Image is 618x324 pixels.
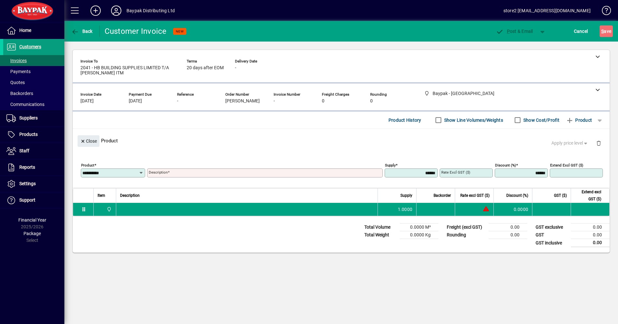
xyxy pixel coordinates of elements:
span: Products [19,132,38,137]
a: Backorders [3,88,64,99]
span: 0 [370,99,373,104]
mat-label: Description [149,170,168,175]
a: Payments [3,66,64,77]
span: Product History [389,115,421,125]
a: Invoices [3,55,64,66]
a: Settings [3,176,64,192]
span: ave [601,26,611,36]
span: Rate excl GST ($) [460,192,490,199]
span: - [235,65,236,71]
button: Back [70,25,94,37]
span: Supply [400,192,412,199]
div: Customer Invoice [105,26,167,36]
button: Profile [106,5,126,16]
span: Settings [19,181,36,186]
div: store2 [EMAIL_ADDRESS][DOMAIN_NAME] [503,5,591,16]
td: 0.0000 [493,203,532,216]
span: Suppliers [19,115,38,120]
span: Financial Year [18,217,46,223]
a: Home [3,23,64,39]
td: Total Weight [361,231,400,239]
span: Support [19,197,35,203]
mat-label: Rate excl GST ($) [441,170,470,175]
td: 0.00 [571,224,610,231]
app-page-header-button: Back [64,25,100,37]
button: Add [85,5,106,16]
a: Support [3,192,64,208]
span: Back [71,29,93,34]
span: Package [23,231,41,236]
label: Show Line Volumes/Weights [443,117,503,123]
td: 0.0000 M³ [400,224,438,231]
td: 0.00 [489,231,527,239]
td: Freight (excl GST) [444,224,489,231]
span: 20 days after EOM [187,65,224,71]
span: [DATE] [80,99,94,104]
span: [DATE] [129,99,142,104]
a: Knowledge Base [597,1,610,22]
span: Staff [19,148,29,153]
td: 0.0000 Kg [400,231,438,239]
span: Invoices [6,58,27,63]
span: P [507,29,510,34]
button: Close [78,135,99,147]
button: Post & Email [492,25,536,37]
button: Cancel [572,25,590,37]
span: Communications [6,102,44,107]
span: Home [19,28,31,33]
a: Quotes [3,77,64,88]
mat-label: Supply [385,163,396,167]
span: Quotes [6,80,25,85]
div: Product [73,129,610,152]
span: Discount (%) [506,192,528,199]
button: Apply price level [549,138,591,149]
mat-label: Product [81,163,94,167]
button: Save [600,25,613,37]
button: Delete [591,135,606,151]
span: 0 [322,99,324,104]
span: 2041 - HB BUILDING SUPPLIES LIMITED T/A [PERSON_NAME] ITM [80,65,177,76]
span: Cancel [574,26,588,36]
td: Total Volume [361,224,400,231]
span: [PERSON_NAME] [225,99,260,104]
mat-label: Discount (%) [495,163,516,167]
span: Apply price level [551,140,589,147]
td: GST exclusive [532,224,571,231]
span: Payments [6,69,31,74]
a: Suppliers [3,110,64,126]
span: Extend excl GST ($) [575,188,601,203]
span: S [601,29,604,34]
td: GST [532,231,571,239]
span: ost & Email [496,29,533,34]
td: GST inclusive [532,239,571,247]
span: Close [80,136,97,147]
label: Show Cost/Profit [522,117,559,123]
td: Rounding [444,231,489,239]
mat-label: Extend excl GST ($) [550,163,583,167]
span: Backorder [434,192,451,199]
a: Communications [3,99,64,110]
span: NEW [176,29,184,33]
span: 1.0000 [398,206,413,213]
span: Backorders [6,91,33,96]
span: GST ($) [554,192,567,199]
a: Staff [3,143,64,159]
a: Reports [3,159,64,176]
span: - [274,99,275,104]
div: Baypak Distributing Ltd [126,5,175,16]
span: Reports [19,165,35,170]
span: Customers [19,44,41,49]
td: 0.00 [571,239,610,247]
td: 0.00 [571,231,610,239]
button: Product History [386,114,424,126]
app-page-header-button: Close [76,138,101,144]
td: 0.00 [489,224,527,231]
app-page-header-button: Delete [591,140,606,146]
a: Products [3,127,64,143]
span: - [177,99,178,104]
